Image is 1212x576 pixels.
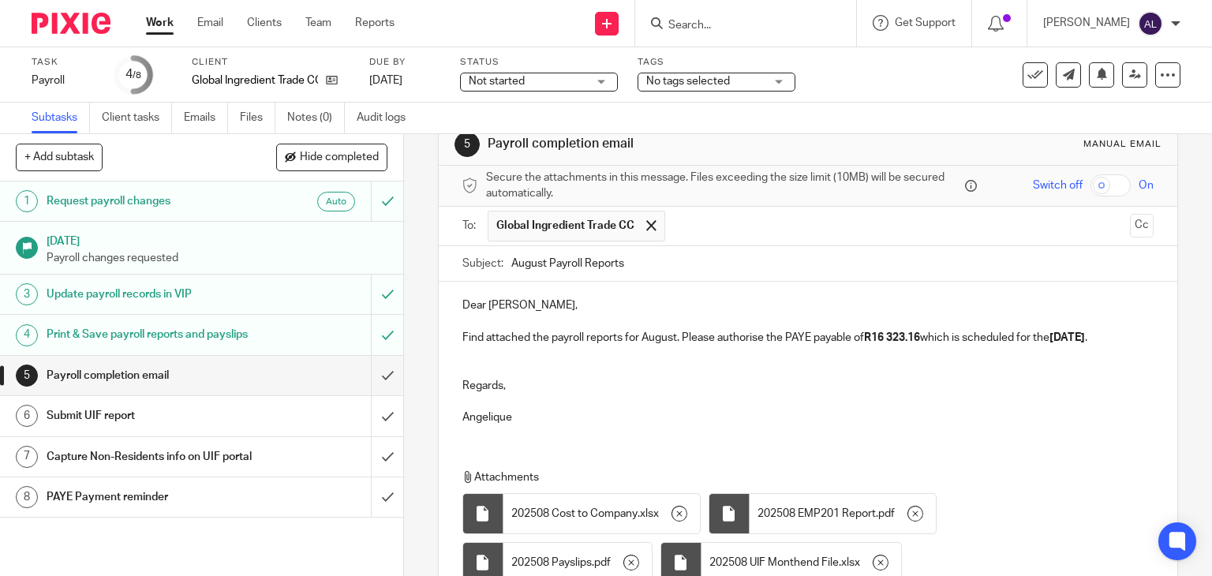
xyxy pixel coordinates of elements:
[1130,214,1154,238] button: Cc
[594,555,611,570] span: pdf
[460,56,618,69] label: Status
[640,506,659,522] span: xlsx
[184,103,228,133] a: Emails
[47,250,387,266] p: Payroll changes requested
[454,132,480,157] div: 5
[1138,11,1163,36] img: svg%3E
[646,76,730,87] span: No tags selected
[16,365,38,387] div: 5
[125,65,141,84] div: 4
[864,332,920,343] strong: R16 323.16
[47,189,252,213] h1: Request payroll changes
[369,56,440,69] label: Due by
[287,103,345,133] a: Notes (0)
[469,76,525,87] span: Not started
[1139,178,1154,193] span: On
[247,15,282,31] a: Clients
[102,103,172,133] a: Client tasks
[709,555,839,570] span: 202508 UIF Monthend File
[496,218,634,234] span: Global Ingredient Trade CC
[47,282,252,306] h1: Update payroll records in VIP
[369,75,402,86] span: [DATE]
[462,469,1140,485] p: Attachments
[462,378,1154,394] p: Regards,
[895,17,956,28] span: Get Support
[1043,15,1130,31] p: [PERSON_NAME]
[47,364,252,387] h1: Payroll completion email
[300,151,379,164] span: Hide completed
[462,218,480,234] label: To:
[462,297,1154,313] p: Dear [PERSON_NAME],
[146,15,174,31] a: Work
[32,103,90,133] a: Subtasks
[47,323,252,346] h1: Print & Save payroll reports and payslips
[16,405,38,427] div: 6
[16,486,38,508] div: 8
[317,192,355,211] div: Auto
[503,494,700,533] div: .
[47,404,252,428] h1: Submit UIF report
[1049,332,1085,343] strong: [DATE]
[192,73,318,88] p: Global Ingredient Trade CC
[667,19,809,33] input: Search
[16,144,103,170] button: + Add subtask
[16,190,38,212] div: 1
[462,256,503,271] label: Subject:
[32,56,95,69] label: Task
[486,170,962,202] span: Secure the attachments in this message. Files exceeding the size limit (10MB) will be secured aut...
[32,13,110,34] img: Pixie
[133,71,141,80] small: /8
[1033,178,1083,193] span: Switch off
[841,555,860,570] span: xlsx
[757,506,876,522] span: 202508 EMP201 Report
[305,15,331,31] a: Team
[878,506,895,522] span: pdf
[192,56,350,69] label: Client
[355,15,395,31] a: Reports
[488,136,841,152] h1: Payroll completion email
[638,56,795,69] label: Tags
[47,445,252,469] h1: Capture Non-Residents info on UIF portal
[462,330,1154,346] p: Find attached the payroll reports for August. Please authorise the PAYE payable of which is sched...
[462,410,1154,425] p: Angelique
[47,485,252,509] h1: PAYE Payment reminder
[32,73,95,88] div: Payroll
[357,103,417,133] a: Audit logs
[511,555,592,570] span: 202508 Payslips
[197,15,223,31] a: Email
[750,494,936,533] div: .
[16,446,38,468] div: 7
[511,506,638,522] span: 202508 Cost to Company
[276,144,387,170] button: Hide completed
[1083,138,1161,151] div: Manual email
[47,230,387,249] h1: [DATE]
[16,283,38,305] div: 3
[240,103,275,133] a: Files
[16,324,38,346] div: 4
